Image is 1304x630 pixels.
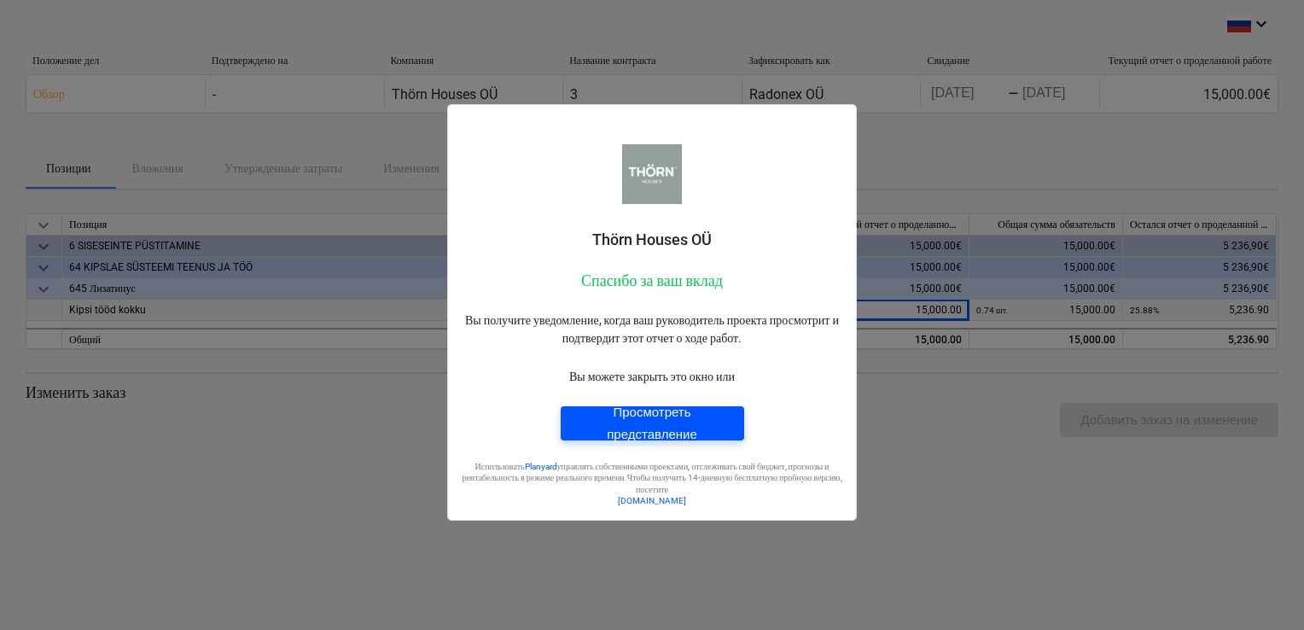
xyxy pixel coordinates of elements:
[618,496,686,505] a: [DOMAIN_NAME]
[462,271,842,291] p: Спасибо за ваш вклад
[525,462,557,471] a: Planyard
[462,312,842,347] p: Вы получите уведомление, когда ваш руководитель проекта просмотрит и подтвердит этот отчет о ходе...
[462,368,842,386] p: Вы можете закрыть это окно или
[462,230,842,250] p: Thörn Houses OÜ
[561,406,744,440] button: Просмотреть представление
[462,461,842,495] p: Использовать управлять собственными проектами, отслеживать свой бюджет, прогнозы и рентабельность...
[581,401,724,446] div: Просмотреть представление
